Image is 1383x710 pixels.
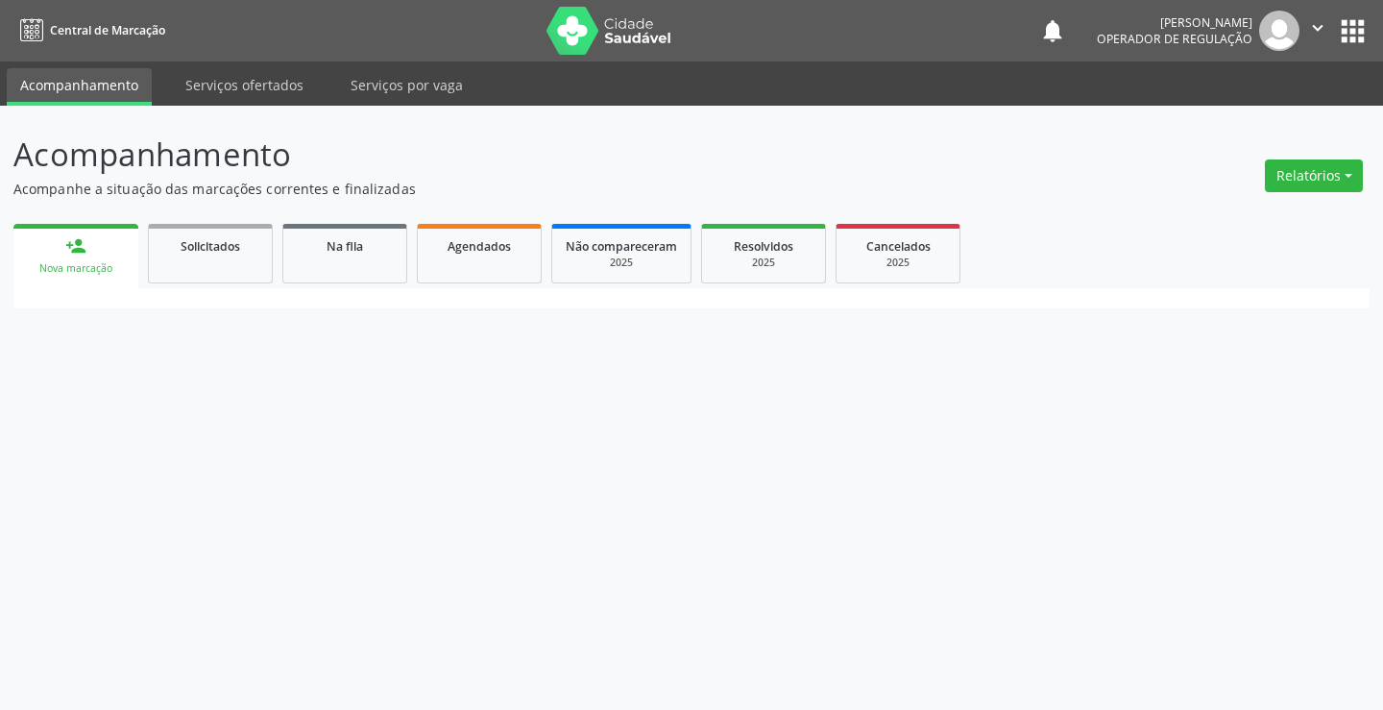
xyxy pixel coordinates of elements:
span: Solicitados [181,238,240,255]
span: Operador de regulação [1097,31,1252,47]
span: Resolvidos [734,238,793,255]
a: Acompanhamento [7,68,152,106]
div: [PERSON_NAME] [1097,14,1252,31]
span: Não compareceram [566,238,677,255]
div: 2025 [716,256,812,270]
span: Agendados [448,238,511,255]
img: img [1259,11,1299,51]
button:  [1299,11,1336,51]
button: Relatórios [1265,159,1363,192]
span: Cancelados [866,238,931,255]
span: Central de Marcação [50,22,165,38]
button: apps [1336,14,1370,48]
p: Acompanhe a situação das marcações correntes e finalizadas [13,179,962,199]
div: 2025 [566,256,677,270]
div: 2025 [850,256,946,270]
a: Serviços por vaga [337,68,476,102]
button: notifications [1039,17,1066,44]
a: Serviços ofertados [172,68,317,102]
i:  [1307,17,1328,38]
div: Nova marcação [27,261,125,276]
a: Central de Marcação [13,14,165,46]
p: Acompanhamento [13,131,962,179]
span: Na fila [327,238,363,255]
div: person_add [65,235,86,257]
